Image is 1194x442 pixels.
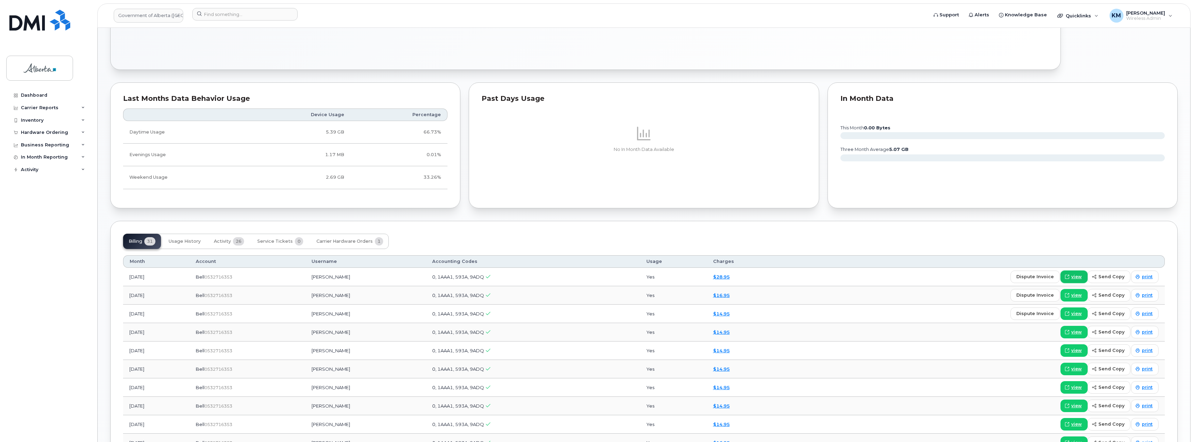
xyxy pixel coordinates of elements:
td: [PERSON_NAME] [305,323,426,341]
td: [DATE] [123,286,189,305]
span: view [1071,347,1082,354]
button: dispute invoice [1010,271,1060,283]
text: three month average [840,147,909,152]
a: Knowledge Base [994,8,1052,22]
a: $14.95 [713,421,730,427]
td: 66.73% [350,121,448,144]
span: 0532716353 [204,293,232,298]
span: 0, 1AAA1, 593A, 9ADQ [432,385,484,390]
td: [DATE] [123,305,189,323]
span: view [1071,421,1082,427]
span: Support [939,11,959,18]
span: send copy [1098,402,1124,409]
span: 0, 1AAA1, 593A, 9ADQ [432,348,484,353]
button: dispute invoice [1010,289,1060,302]
span: Bell [196,329,204,335]
td: Evenings Usage [123,144,242,166]
a: print [1131,381,1159,394]
a: view [1060,381,1088,394]
a: view [1060,363,1088,375]
button: send copy [1088,381,1130,394]
td: Daytime Usage [123,121,242,144]
a: $14.95 [713,403,730,409]
tspan: 0.00 Bytes [864,125,890,130]
span: 0, 1AAA1, 593A, 9ADQ [432,311,484,316]
span: view [1071,292,1082,298]
span: view [1071,311,1082,317]
button: send copy [1088,307,1130,320]
th: Accounting Codes [426,255,640,268]
span: 0, 1AAA1, 593A, 9ADQ [432,403,484,409]
tspan: 5.07 GB [889,147,909,152]
span: 0, 1AAA1, 593A, 9ADQ [432,329,484,335]
span: send copy [1098,310,1124,317]
input: Find something... [192,8,298,21]
span: 0532716353 [204,367,232,372]
span: send copy [1098,292,1124,298]
a: print [1131,363,1159,375]
span: send copy [1098,273,1124,280]
a: view [1060,307,1088,320]
span: print [1142,347,1153,354]
td: Yes [640,397,707,415]
span: send copy [1098,365,1124,372]
span: KM [1112,11,1121,20]
span: send copy [1098,384,1124,391]
span: [PERSON_NAME] [1126,10,1165,16]
td: Yes [640,360,707,378]
td: [DATE] [123,397,189,415]
a: $14.95 [713,366,730,372]
a: print [1131,289,1159,302]
td: Yes [640,378,707,397]
div: Quicklinks [1052,9,1103,23]
p: No In Month Data Available [482,146,806,153]
td: Yes [640,305,707,323]
span: dispute invoice [1016,310,1054,317]
td: Yes [640,268,707,286]
a: Support [929,8,964,22]
button: send copy [1088,418,1130,431]
td: 33.26% [350,166,448,189]
a: view [1060,344,1088,357]
span: 0532716353 [204,422,232,427]
a: print [1131,271,1159,283]
span: Quicklinks [1066,13,1091,18]
span: 0532716353 [204,274,232,280]
td: [PERSON_NAME] [305,305,426,323]
a: view [1060,326,1088,338]
span: 0532716353 [204,311,232,316]
td: [DATE] [123,268,189,286]
button: send copy [1088,289,1130,302]
span: Carrier Hardware Orders [316,239,373,244]
a: view [1060,289,1088,302]
span: Bell [196,421,204,427]
button: send copy [1088,400,1130,412]
th: Username [305,255,426,268]
td: 5.39 GB [242,121,350,144]
td: 0.01% [350,144,448,166]
span: 0532716353 [204,330,232,335]
a: $16.95 [713,292,730,298]
span: 0532716353 [204,403,232,409]
th: Charges [707,255,786,268]
td: [PERSON_NAME] [305,378,426,397]
span: print [1142,403,1153,409]
span: view [1071,366,1082,372]
td: [DATE] [123,378,189,397]
a: $14.95 [713,311,730,316]
th: Percentage [350,109,448,121]
div: Last Months Data Behavior Usage [123,95,447,102]
span: print [1142,384,1153,391]
span: send copy [1098,421,1124,427]
td: Yes [640,341,707,360]
span: 26 [233,237,244,246]
span: print [1142,292,1153,298]
span: print [1142,274,1153,280]
span: view [1071,329,1082,335]
button: send copy [1088,271,1130,283]
span: 0 [295,237,303,246]
span: view [1071,274,1082,280]
a: print [1131,400,1159,412]
td: [DATE] [123,341,189,360]
div: Kay Mah [1105,9,1177,23]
